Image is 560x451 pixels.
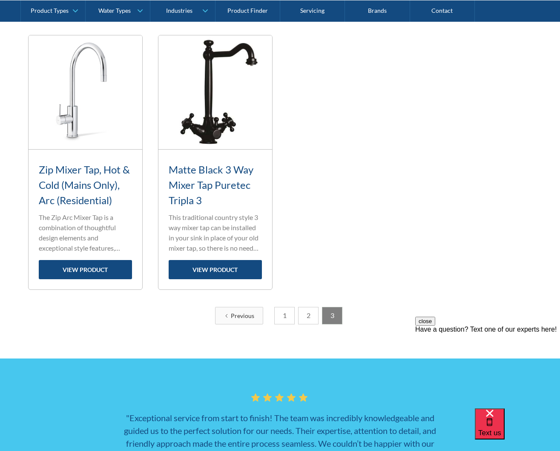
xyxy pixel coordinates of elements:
iframe: podium webchat widget bubble [475,408,560,451]
img: Matte Black 3 Way Mixer Tap Puretec Tripla 3 [158,35,272,149]
div: Water Types [98,7,131,14]
a: 1 [274,307,295,324]
div: Product Types [31,7,69,14]
a: view product [39,260,132,279]
a: view product [169,260,262,279]
div: Industries [166,7,192,14]
a: 3 [322,307,342,324]
p: This traditional country style 3 way mixer tap can be installed in your sink in place of your old... [169,212,262,253]
iframe: podium webchat widget prompt [415,317,560,419]
a: 2 [298,307,319,324]
h3: Matte Black 3 Way Mixer Tap Puretec Tripla 3 [169,162,262,208]
div: Previous [231,311,254,320]
div: List [28,307,532,324]
img: Zip Mixer Tap, Hot & Cold (Mains Only), Arc (Residential) [29,35,142,149]
p: The Zip Arc Mixer Tap is a combination of thoughtful design elements and exceptional style featur... [39,212,132,253]
a: Previous Page [215,307,263,324]
h3: Zip Mixer Tap, Hot & Cold (Mains Only), Arc (Residential) [39,162,132,208]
